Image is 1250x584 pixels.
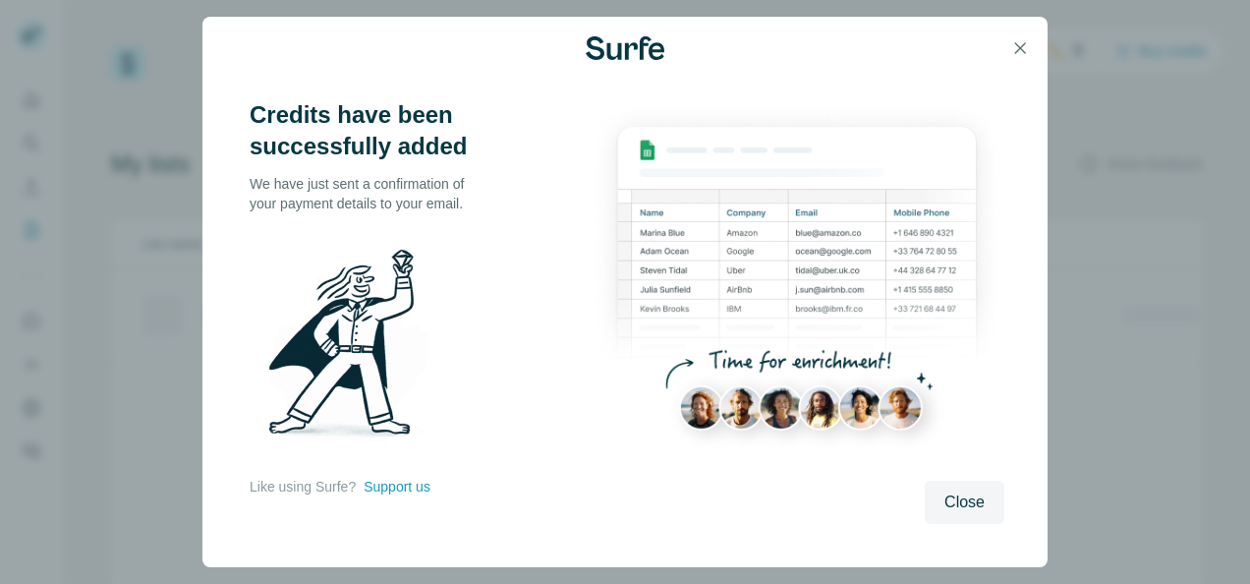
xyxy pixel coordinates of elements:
span: Close [944,491,985,514]
p: Like using Surfe? [250,477,356,496]
img: Surfe Logo [586,36,664,60]
button: Support us [364,477,430,496]
button: Close [925,481,1004,524]
p: We have just sent a confirmation of your payment details to your email. [250,174,485,213]
h3: Credits have been successfully added [250,99,485,162]
img: Enrichment Hub - Sheet Preview [590,99,1004,468]
img: Surfe Illustration - Man holding diamond [250,237,454,457]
